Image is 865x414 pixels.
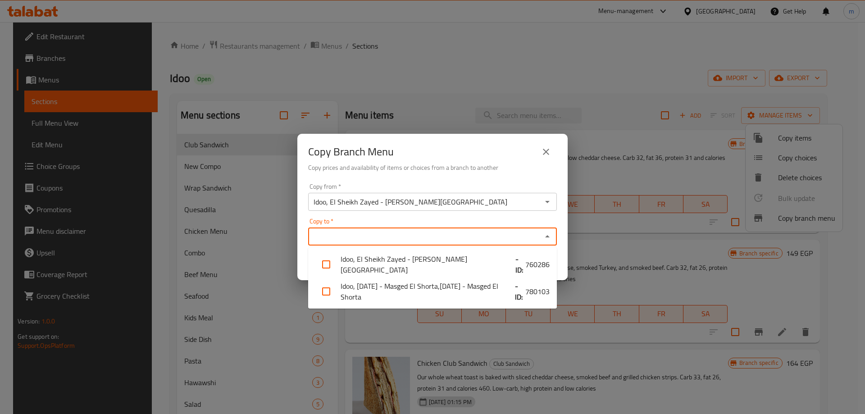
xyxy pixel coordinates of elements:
[525,259,550,270] span: 760286
[308,163,557,173] h6: Copy prices and availability of items or choices from a branch to another
[515,281,525,302] b: - ID:
[515,254,525,275] b: - ID:
[308,145,394,159] h2: Copy Branch Menu
[308,251,557,278] li: Idoo, El Sheikh Zayed - [PERSON_NAME][GEOGRAPHIC_DATA]
[525,286,550,297] span: 780103
[541,230,554,243] button: Close
[541,196,554,208] button: Open
[308,278,557,305] li: Idoo, [DATE] - Masged El Shorta,[DATE] - Masged El Shorta
[535,141,557,163] button: close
